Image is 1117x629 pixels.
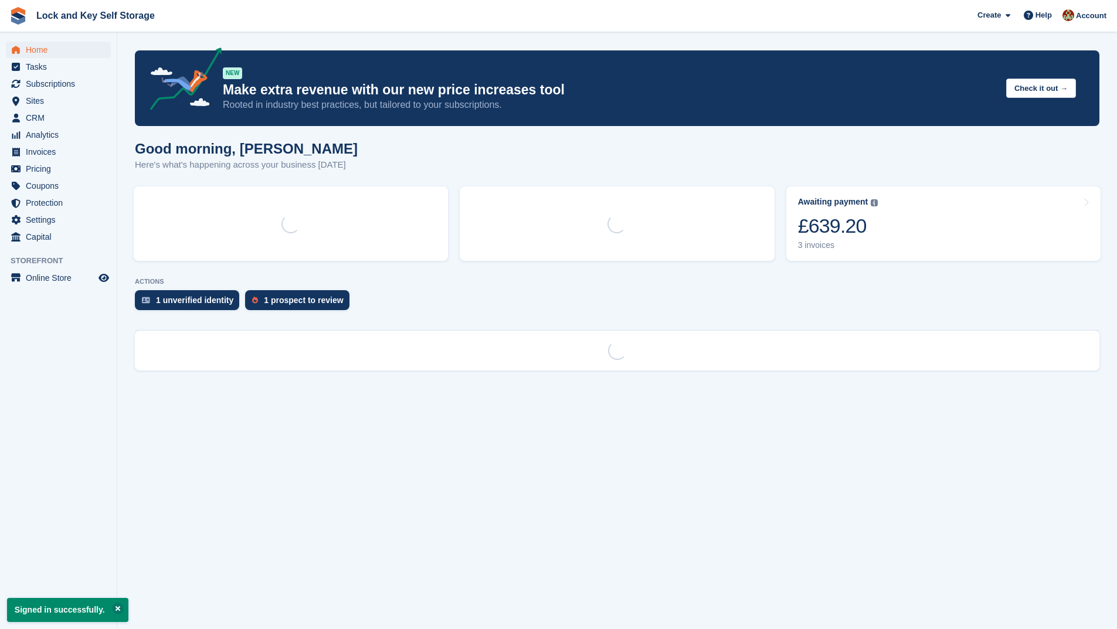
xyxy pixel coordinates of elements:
a: menu [6,229,111,245]
img: icon-info-grey-7440780725fd019a000dd9b08b2336e03edf1995a4989e88bcd33f0948082b44.svg [871,199,878,206]
span: Settings [26,212,96,228]
span: Subscriptions [26,76,96,92]
a: menu [6,127,111,143]
a: Preview store [97,271,111,285]
img: Doug Fisher [1062,9,1074,21]
a: 1 unverified identity [135,290,245,316]
span: Create [977,9,1001,21]
div: 1 prospect to review [264,295,343,305]
span: Invoices [26,144,96,160]
span: Home [26,42,96,58]
p: Signed in successfully. [7,598,128,622]
span: Account [1076,10,1106,22]
a: menu [6,161,111,177]
p: Rooted in industry best practices, but tailored to your subscriptions. [223,98,997,111]
button: Check it out → [1006,79,1076,98]
p: Here's what's happening across your business [DATE] [135,158,358,172]
img: prospect-51fa495bee0391a8d652442698ab0144808aea92771e9ea1ae160a38d050c398.svg [252,297,258,304]
span: Pricing [26,161,96,177]
a: menu [6,178,111,194]
p: ACTIONS [135,278,1099,285]
img: verify_identity-adf6edd0f0f0b5bbfe63781bf79b02c33cf7c696d77639b501bdc392416b5a36.svg [142,297,150,304]
a: menu [6,93,111,109]
span: Online Store [26,270,96,286]
h1: Good morning, [PERSON_NAME] [135,141,358,157]
div: NEW [223,67,242,79]
a: menu [6,42,111,58]
a: Lock and Key Self Storage [32,6,159,25]
a: menu [6,59,111,75]
p: Make extra revenue with our new price increases tool [223,81,997,98]
a: menu [6,270,111,286]
div: 3 invoices [798,240,878,250]
div: £639.20 [798,214,878,238]
a: menu [6,212,111,228]
span: Storefront [11,255,117,267]
span: Protection [26,195,96,211]
a: 1 prospect to review [245,290,355,316]
span: Help [1035,9,1052,21]
a: menu [6,195,111,211]
div: 1 unverified identity [156,295,233,305]
span: Sites [26,93,96,109]
a: menu [6,144,111,160]
span: Tasks [26,59,96,75]
a: menu [6,76,111,92]
span: Capital [26,229,96,245]
a: Awaiting payment £639.20 3 invoices [786,186,1101,261]
img: price-adjustments-announcement-icon-8257ccfd72463d97f412b2fc003d46551f7dbcb40ab6d574587a9cd5c0d94... [140,47,222,114]
span: Coupons [26,178,96,194]
div: Awaiting payment [798,197,868,207]
a: menu [6,110,111,126]
img: stora-icon-8386f47178a22dfd0bd8f6a31ec36ba5ce8667c1dd55bd0f319d3a0aa187defe.svg [9,7,27,25]
span: Analytics [26,127,96,143]
span: CRM [26,110,96,126]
